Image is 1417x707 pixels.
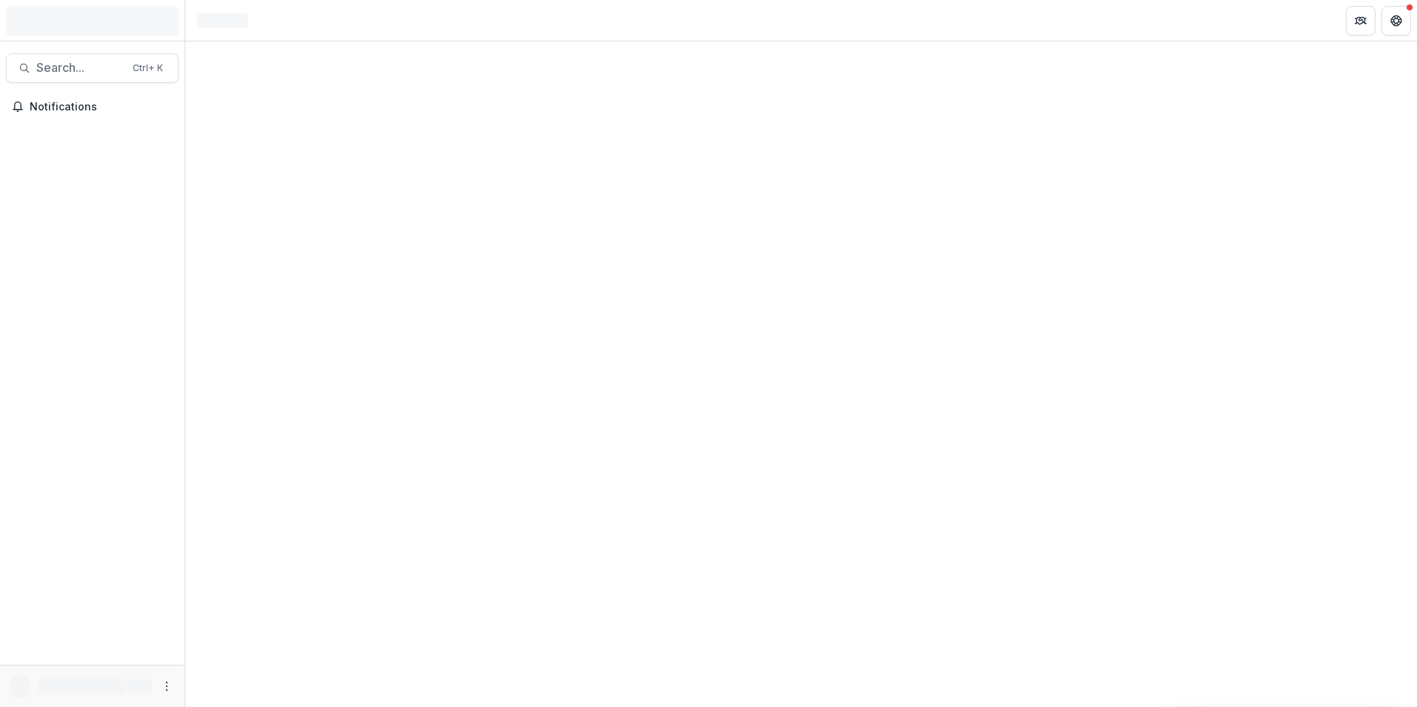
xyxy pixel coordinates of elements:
[36,61,124,75] span: Search...
[130,60,166,76] div: Ctrl + K
[1381,6,1411,36] button: Get Help
[191,10,254,31] nav: breadcrumb
[158,677,176,695] button: More
[6,53,179,83] button: Search...
[1346,6,1375,36] button: Partners
[30,101,173,113] span: Notifications
[6,95,179,119] button: Notifications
